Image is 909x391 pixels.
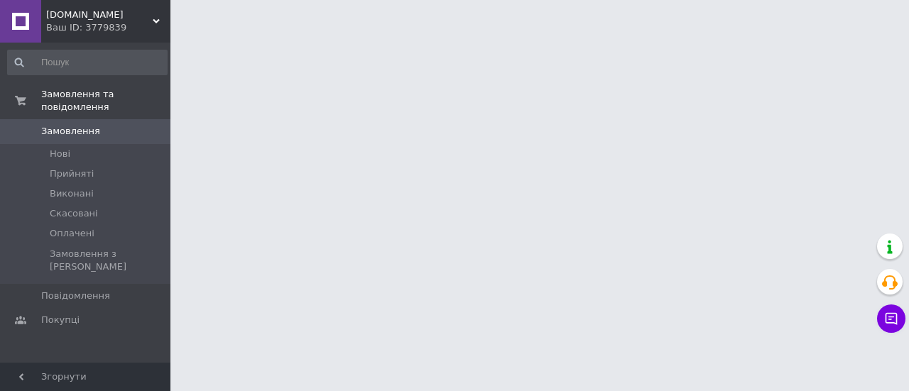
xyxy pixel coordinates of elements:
[41,88,170,114] span: Замовлення та повідомлення
[46,21,170,34] div: Ваш ID: 3779839
[50,167,94,180] span: Прийняті
[50,248,166,273] span: Замовлення з [PERSON_NAME]
[41,125,100,138] span: Замовлення
[877,304,905,333] button: Чат з покупцем
[41,290,110,302] span: Повідомлення
[50,148,70,160] span: Нові
[41,314,80,326] span: Покупці
[50,187,94,200] span: Виконані
[50,207,98,220] span: Скасовані
[7,50,168,75] input: Пошук
[46,9,153,21] span: UA3D.Pro
[50,227,94,240] span: Оплачені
